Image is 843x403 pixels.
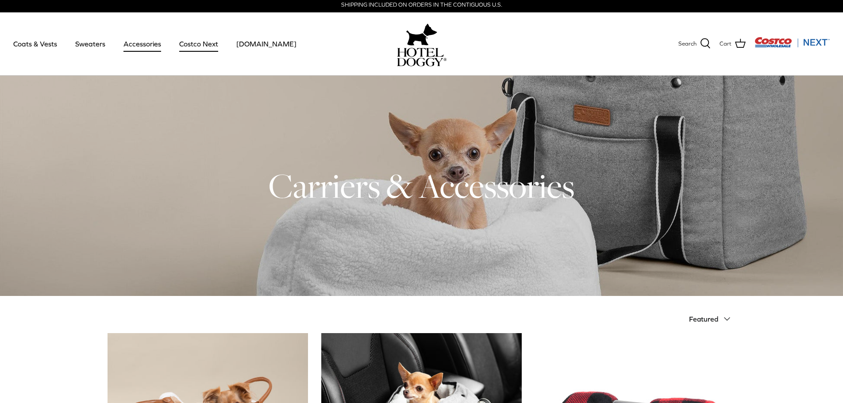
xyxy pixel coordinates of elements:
[397,48,447,66] img: hoteldoggycom
[228,29,304,59] a: [DOMAIN_NAME]
[171,29,226,59] a: Costco Next
[108,164,736,207] h1: Carriers & Accessories
[754,37,830,48] img: Costco Next
[115,29,169,59] a: Accessories
[397,21,447,66] a: hoteldoggy.com hoteldoggycom
[67,29,113,59] a: Sweaters
[720,39,731,49] span: Cart
[689,315,718,323] span: Featured
[5,29,65,59] a: Coats & Vests
[720,38,746,50] a: Cart
[689,309,736,329] button: Featured
[406,21,437,48] img: hoteldoggy.com
[678,39,697,49] span: Search
[678,38,711,50] a: Search
[754,42,830,49] a: Visit Costco Next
